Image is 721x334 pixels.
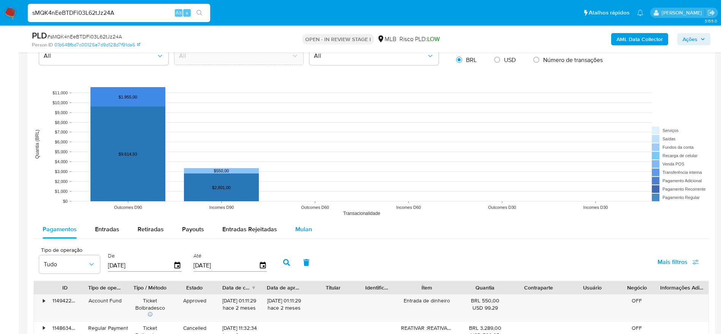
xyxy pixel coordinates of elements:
[427,35,440,43] span: LOW
[28,8,210,18] input: Pesquise usuários ou casos...
[616,33,663,45] b: AML Data Collector
[399,35,440,43] span: Risco PLD:
[611,33,668,45] button: AML Data Collector
[662,9,705,16] p: laisa.felismino@mercadolivre.com
[192,8,207,18] button: search-icon
[707,9,715,17] a: Sair
[302,34,374,45] p: OPEN - IN REVIEW STAGE I
[32,41,53,48] b: Person ID
[637,10,643,16] a: Notificações
[589,9,629,17] span: Atalhos rápidos
[186,9,188,16] span: s
[32,29,47,41] b: PLD
[677,33,710,45] button: Ações
[47,33,122,40] span: # sMQK4nEeBTDFi03L62tJz24A
[176,9,182,16] span: Alt
[377,35,396,43] div: MLB
[705,18,717,24] span: 3.155.0
[54,41,140,48] a: 01b648fbd7c00126e7d9d128d7f91da6
[683,33,697,45] span: Ações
